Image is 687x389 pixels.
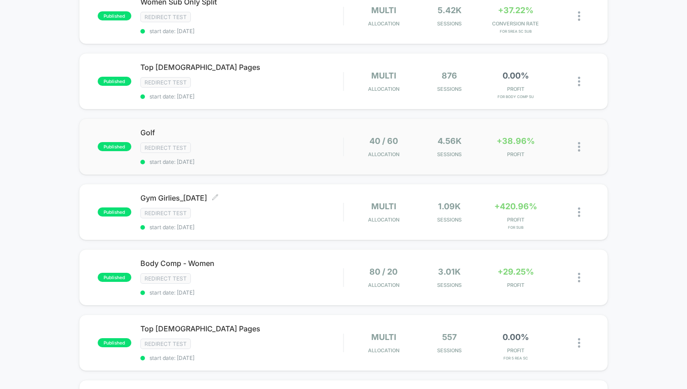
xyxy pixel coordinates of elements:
span: for Body Comp Su [485,94,546,99]
span: for Sub [485,225,546,230]
span: published [98,207,131,217]
span: Redirect Test [140,143,191,153]
span: multi [371,71,396,80]
span: Redirect Test [140,273,191,284]
span: 4.56k [438,136,462,146]
span: multi [371,202,396,211]
span: CONVERSION RATE [485,20,546,27]
img: close [578,77,580,86]
span: Allocation [368,347,399,354]
span: Golf [140,128,343,137]
span: Allocation [368,282,399,288]
img: close [578,207,580,217]
span: Sessions [419,217,480,223]
img: close [578,273,580,282]
span: start date: [DATE] [140,224,343,231]
span: +37.22% [498,5,533,15]
span: multi [371,332,396,342]
span: Allocation [368,86,399,92]
span: multi [371,5,396,15]
img: close [578,338,580,348]
span: 876 [442,71,457,80]
span: 3.01k [438,267,461,276]
span: 80 / 20 [369,267,398,276]
span: Allocation [368,20,399,27]
span: start date: [DATE] [140,158,343,165]
span: Sessions [419,20,480,27]
span: Sessions [419,151,480,158]
img: close [578,142,580,152]
span: for 5Rea SC Sub [485,29,546,34]
span: Sessions [419,282,480,288]
span: 1.09k [438,202,461,211]
span: 557 [442,332,457,342]
span: Gym Girlies_[DATE] [140,193,343,202]
span: start date: [DATE] [140,28,343,34]
span: PROFIT [485,86,546,92]
span: +38.96% [497,136,535,146]
span: Sessions [419,347,480,354]
span: Redirect Test [140,339,191,349]
span: 0.00% [503,71,529,80]
span: for 5 Rea SC [485,356,546,360]
span: 0.00% [503,332,529,342]
span: published [98,142,131,151]
span: start date: [DATE] [140,93,343,100]
span: PROFIT [485,282,546,288]
span: Body Comp - Women [140,259,343,268]
span: Redirect Test [140,12,191,22]
span: PROFIT [485,151,546,158]
span: Allocation [368,151,399,158]
span: Sessions [419,86,480,92]
span: PROFIT [485,347,546,354]
span: start date: [DATE] [140,289,343,296]
span: published [98,11,131,20]
span: published [98,77,131,86]
span: +29.25% [498,267,534,276]
span: Redirect Test [140,77,191,88]
span: 5.42k [438,5,462,15]
span: +420.96% [494,202,537,211]
span: 40 / 60 [369,136,398,146]
span: Allocation [368,217,399,223]
span: Top [DEMOGRAPHIC_DATA] Pages [140,63,343,72]
span: published [98,273,131,282]
span: Top [DEMOGRAPHIC_DATA] Pages [140,324,343,333]
span: start date: [DATE] [140,355,343,361]
span: Redirect Test [140,208,191,218]
span: published [98,338,131,347]
span: PROFIT [485,217,546,223]
img: close [578,11,580,21]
